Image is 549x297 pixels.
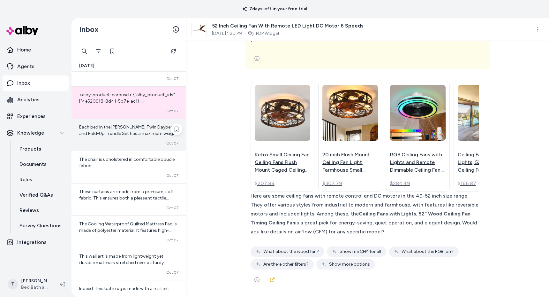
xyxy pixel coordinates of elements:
p: Verified Q&As [19,191,53,199]
a: 20 inch Flush Mount Ceiling Fan Light, Farmhouse Small Ceiling Fan, Caged Ceiling Fans with Light... [318,81,382,191]
button: See more [251,52,263,65]
a: These curtains are made from a premium, soft fabric. This ensures both a pleasant tactile experie... [71,183,186,215]
span: Show me CFM for all [340,248,381,255]
span: Oct 07 [166,205,178,210]
a: The Cooling Waterproof Quilted Mattress Pad is made of polyester material. It features high-quali... [71,215,186,248]
div: Here are some ceiling fans with remote control and DC motors in the 49-52 inch size range. They o... [251,191,479,236]
span: · [245,30,246,37]
a: PDP Widget [256,30,280,37]
p: Rules [19,176,32,184]
span: Oct 07 [166,173,178,178]
img: Ceiling Fans with Lights, 52" Wood Ceiling Fan Timing Ceiling Fan [458,85,513,141]
span: T [8,279,18,289]
span: Oct 07 [166,270,178,275]
a: This wall art is made from lightweight yet durable materials stretched over a sturdy wooden frame... [71,248,186,280]
span: These curtains are made from a premium, soft fabric. This ensures both a pleasant tactile experie... [79,189,174,214]
a: Home [3,42,69,58]
span: $166.87 [458,180,476,187]
p: Products [19,145,41,153]
p: 7 days left in your free trial [238,6,311,12]
p: Survey Questions [19,222,62,230]
button: Knowledge [3,125,69,141]
a: Experiences [3,109,69,124]
span: Show more options [329,261,370,268]
a: Inbox [3,75,69,91]
a: Agents [3,59,69,74]
button: T[PERSON_NAME]Bed Bath and Beyond [4,274,55,294]
a: The chair is upholstered in comfortable boucle fabric.Oct 07 [71,151,186,183]
span: Oct 07 [166,76,178,81]
a: Survey Questions [13,218,69,233]
span: $284.49 [390,180,410,187]
p: Analytics [17,96,40,104]
a: Each bed in the [PERSON_NAME] Twin Daybed and Fold-Up Trundle Set has a maximum weight limit of 3... [71,119,186,151]
img: 52-Inch-Ceiling-Fan-With-Remote-LED-Light-DC-Motor-6-Speeds.jpg [192,22,207,37]
p: Agents [17,63,34,70]
p: Documents [19,160,47,168]
img: alby Logo [6,26,38,35]
img: Retro Small Ceiling Fan Ceiling Fans Flush Mount Caged Ceiling Fan [255,85,310,141]
p: [PERSON_NAME] [21,278,50,284]
a: Reviews [13,203,69,218]
span: Oct 07 [166,141,178,146]
a: Products [13,141,69,157]
span: This wall art is made from lightweight yet durable materials stretched over a sturdy wooden frame... [79,254,176,278]
p: Reviews [19,207,39,214]
a: Ceiling Fans with Lights, 52" Wood Ceiling Fan Timing Ceiling FanCeiling Fans with Lights, 52" Wo... [454,81,517,191]
span: The chair is upholstered in comfortable boucle fabric. [79,157,175,168]
span: Each bed in the [PERSON_NAME] Twin Daybed and Fold-Up Trundle Set has a maximum weight limit of 3... [79,124,178,143]
a: Verified Q&As [13,187,69,203]
a: <alby-product-carousel> {"alby_product_ids":["4e520918-8d41-5d7e-ac11-80408d42423d","dbab74c3-02b... [71,86,186,119]
a: Retro Small Ceiling Fan Ceiling Fans Flush Mount Caged Ceiling FanRetro Small Ceiling Fan Ceiling... [251,81,314,191]
span: Bed Bath and Beyond [21,284,50,291]
img: 20 inch Flush Mount Ceiling Fan Light, Farmhouse Small Ceiling Fan, Caged Ceiling Fans with Light... [322,85,378,141]
p: Ceiling Fans with Lights, 52" Wood Ceiling Fan Timing Ceiling Fan [458,151,513,174]
a: Documents [13,157,69,172]
span: Ceiling Fans with Lights, 52" Wood Ceiling Fan Timing Ceiling Fan [251,211,470,226]
p: Integrations [17,238,47,246]
a: Rules [13,172,69,187]
button: See more [251,273,263,286]
p: Home [17,46,31,54]
span: Oct 07 [166,108,178,113]
a: Analytics [3,92,69,107]
span: What about the wood fan? [263,248,319,255]
p: RGB Ceiling Fans with Lights and Remote Dimmable Ceiling Fan with Light Flush Mount Ceiling Fan L... [390,151,446,174]
p: Retro Small Ceiling Fan Ceiling Fans Flush Mount Caged Ceiling Fan [255,151,310,174]
span: 52 Inch Ceiling Fan With Remote LED Light DC Motor 6 Speeds [212,22,364,30]
span: $307.79 [322,180,342,187]
span: Oct 07 [166,238,178,243]
a: RGB Ceiling Fans with Lights and Remote Dimmable Ceiling Fan with Light Flush Mount Ceiling Fan L... [386,81,450,191]
img: RGB Ceiling Fans with Lights and Remote Dimmable Ceiling Fan with Light Flush Mount Ceiling Fan L... [390,85,446,141]
a: Integrations [3,235,69,250]
button: Refresh [167,45,180,58]
span: Are there other filters? [263,261,309,268]
span: <alby-product-carousel> {"alby_product_ids":["4e520918-8d41-5d7e-ac11-80408d42423d","dbab74c3-02b... [79,92,177,206]
p: Experiences [17,113,46,120]
span: $207.89 [255,180,274,187]
span: The Cooling Waterproof Quilted Mattress Pad is made of polyester material. It features high-quali... [79,221,177,265]
p: Inbox [17,79,30,87]
span: [DATE] 1:20 PM [212,30,242,37]
span: [DATE] [79,63,94,69]
h2: Inbox [79,25,99,34]
button: Filter [92,45,105,58]
span: What about the RGB fan? [402,248,454,255]
p: Knowledge [17,129,44,137]
p: 20 inch Flush Mount Ceiling Fan Light, Farmhouse Small Ceiling Fan, Caged Ceiling Fans with Light... [322,151,378,174]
